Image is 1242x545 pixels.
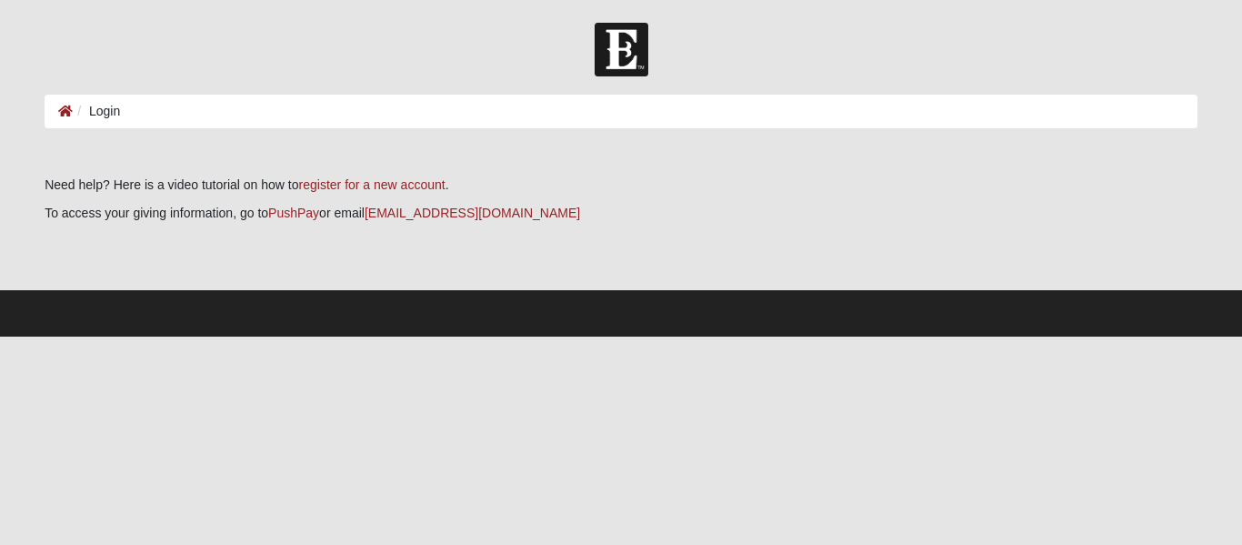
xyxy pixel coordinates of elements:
p: To access your giving information, go to or email [45,204,1197,223]
a: register for a new account [299,177,446,192]
li: Login [73,102,120,121]
p: Need help? Here is a video tutorial on how to . [45,176,1197,195]
img: Church of Eleven22 Logo [595,23,648,76]
a: [EMAIL_ADDRESS][DOMAIN_NAME] [365,206,580,220]
a: PushPay [268,206,319,220]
